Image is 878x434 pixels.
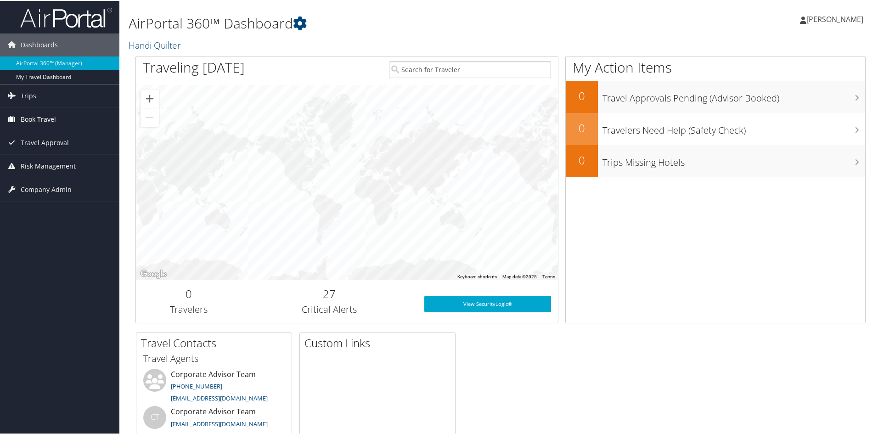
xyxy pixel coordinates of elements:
[143,351,285,364] h3: Travel Agents
[800,5,872,32] a: [PERSON_NAME]
[21,107,56,130] span: Book Travel
[129,13,625,32] h1: AirPortal 360™ Dashboard
[602,151,865,168] h3: Trips Missing Hotels
[141,334,292,350] h2: Travel Contacts
[602,86,865,104] h3: Travel Approvals Pending (Advisor Booked)
[143,57,245,76] h1: Traveling [DATE]
[141,89,159,107] button: Zoom in
[566,80,865,112] a: 0Travel Approvals Pending (Advisor Booked)
[21,130,69,153] span: Travel Approval
[21,154,76,177] span: Risk Management
[143,302,235,315] h3: Travelers
[171,419,268,427] a: [EMAIL_ADDRESS][DOMAIN_NAME]
[424,295,551,311] a: View SecurityLogic®
[143,405,166,428] div: CT
[171,381,222,389] a: [PHONE_NUMBER]
[141,107,159,126] button: Zoom out
[248,302,411,315] h3: Critical Alerts
[139,368,289,406] li: Corporate Advisor Team
[143,285,235,301] h2: 0
[566,57,865,76] h1: My Action Items
[129,38,183,51] a: Handi Quilter
[389,60,551,77] input: Search for Traveler
[21,84,36,107] span: Trips
[806,13,863,23] span: [PERSON_NAME]
[171,393,268,401] a: [EMAIL_ADDRESS][DOMAIN_NAME]
[542,273,555,278] a: Terms (opens in new tab)
[566,152,598,167] h2: 0
[138,267,169,279] img: Google
[566,144,865,176] a: 0Trips Missing Hotels
[566,87,598,103] h2: 0
[566,119,598,135] h2: 0
[138,267,169,279] a: Open this area in Google Maps (opens a new window)
[304,334,455,350] h2: Custom Links
[21,177,72,200] span: Company Admin
[248,285,411,301] h2: 27
[602,118,865,136] h3: Travelers Need Help (Safety Check)
[502,273,537,278] span: Map data ©2025
[457,273,497,279] button: Keyboard shortcuts
[20,6,112,28] img: airportal-logo.png
[566,112,865,144] a: 0Travelers Need Help (Safety Check)
[21,33,58,56] span: Dashboards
